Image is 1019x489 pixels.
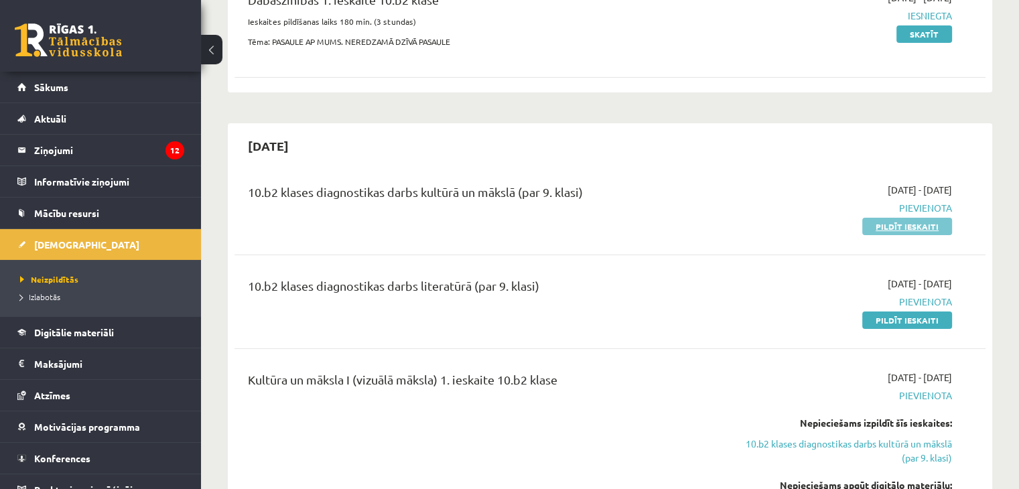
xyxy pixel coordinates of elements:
a: Digitālie materiāli [17,317,184,348]
span: [DATE] - [DATE] [888,370,952,385]
span: Motivācijas programma [34,421,140,433]
span: [DATE] - [DATE] [888,183,952,197]
span: Konferences [34,452,90,464]
a: Sākums [17,72,184,102]
a: Informatīvie ziņojumi [17,166,184,197]
span: Pievienota [731,389,952,403]
a: Atzīmes [17,380,184,411]
a: Ziņojumi12 [17,135,184,165]
i: 12 [165,141,184,159]
span: [DEMOGRAPHIC_DATA] [34,238,139,251]
a: Neizpildītās [20,273,188,285]
a: Motivācijas programma [17,411,184,442]
div: Kultūra un māksla I (vizuālā māksla) 1. ieskaite 10.b2 klase [248,370,711,395]
a: Konferences [17,443,184,474]
span: Pievienota [731,295,952,309]
a: Skatīt [896,25,952,43]
a: Pildīt ieskaiti [862,218,952,235]
a: Aktuāli [17,103,184,134]
span: Izlabotās [20,291,60,302]
span: Aktuāli [34,113,66,125]
a: Maksājumi [17,348,184,379]
legend: Ziņojumi [34,135,184,165]
a: Pildīt ieskaiti [862,311,952,329]
span: [DATE] - [DATE] [888,277,952,291]
div: Nepieciešams izpildīt šīs ieskaites: [731,416,952,430]
p: Ieskaites pildīšanas laiks 180 min. (3 stundas) [248,15,711,27]
a: Rīgas 1. Tālmācības vidusskola [15,23,122,57]
div: 10.b2 klases diagnostikas darbs literatūrā (par 9. klasi) [248,277,711,301]
span: Mācību resursi [34,207,99,219]
a: Izlabotās [20,291,188,303]
span: Atzīmes [34,389,70,401]
span: Iesniegta [731,9,952,23]
a: 10.b2 klases diagnostikas darbs kultūrā un mākslā (par 9. klasi) [731,437,952,465]
legend: Maksājumi [34,348,184,379]
a: Mācību resursi [17,198,184,228]
span: Digitālie materiāli [34,326,114,338]
span: Neizpildītās [20,274,78,285]
legend: Informatīvie ziņojumi [34,166,184,197]
a: [DEMOGRAPHIC_DATA] [17,229,184,260]
span: Pievienota [731,201,952,215]
div: 10.b2 klases diagnostikas darbs kultūrā un mākslā (par 9. klasi) [248,183,711,208]
span: Sākums [34,81,68,93]
h2: [DATE] [234,130,302,161]
p: Tēma: PASAULE AP MUMS. NEREDZAMĀ DZĪVĀ PASAULE [248,36,711,48]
